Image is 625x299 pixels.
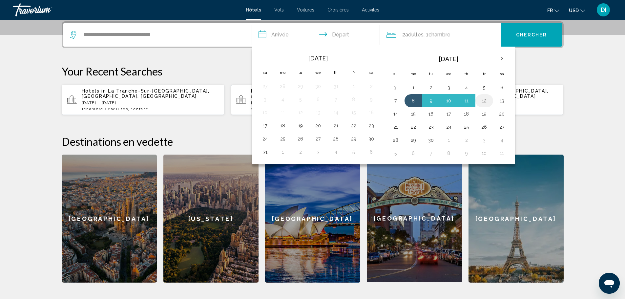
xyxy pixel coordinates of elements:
[348,121,359,130] button: Day 22
[426,136,436,145] button: Day 30
[408,109,419,118] button: Day 15
[295,147,306,157] button: Day 2
[295,82,306,91] button: Day 29
[444,109,454,118] button: Day 17
[108,107,128,111] span: 2
[497,109,507,118] button: Day 20
[348,147,359,157] button: Day 5
[62,155,157,283] a: [GEOGRAPHIC_DATA]
[367,155,462,282] div: [GEOGRAPHIC_DATA]
[461,83,472,92] button: Day 4
[82,88,210,99] span: La Tranche-Sur-[GEOGRAPHIC_DATA], [GEOGRAPHIC_DATA], [GEOGRAPHIC_DATA]
[82,88,106,94] span: Hotels in
[84,107,103,111] span: Chambre
[408,96,419,105] button: Day 8
[390,122,401,132] button: Day 21
[295,108,306,117] button: Day 12
[408,83,419,92] button: Day 1
[366,134,377,143] button: Day 30
[128,107,148,111] span: , 1
[331,108,341,117] button: Day 14
[260,121,270,130] button: Day 17
[231,84,394,115] button: La Tranche sur Mer maison spacieuse pour 7 (FR) and Nearby Hotels[DATE] - [DATE]1Chambre2Adultes,...
[366,108,377,117] button: Day 16
[133,107,148,111] span: Enfant
[367,155,462,283] a: [GEOGRAPHIC_DATA]
[426,96,436,105] button: Day 9
[402,30,424,39] span: 2
[479,83,490,92] button: Day 5
[547,8,553,13] span: fr
[265,155,360,283] a: [GEOGRAPHIC_DATA]
[479,122,490,132] button: Day 26
[461,96,472,105] button: Day 11
[362,7,379,12] span: Activités
[479,96,490,105] button: Day 12
[497,122,507,132] button: Day 27
[497,136,507,145] button: Day 4
[260,147,270,157] button: Day 31
[274,51,363,65] th: [DATE]
[390,83,401,92] button: Day 31
[426,109,436,118] button: Day 16
[246,7,261,12] a: Hôtels
[260,82,270,91] button: Day 27
[405,51,493,67] th: [DATE]
[390,109,401,118] button: Day 14
[501,23,562,47] button: Chercher
[469,155,564,283] div: [GEOGRAPHIC_DATA]
[251,100,389,105] p: [DATE] - [DATE]
[348,82,359,91] button: Day 1
[366,82,377,91] button: Day 2
[13,3,239,16] a: Travorium
[479,109,490,118] button: Day 19
[251,88,385,94] span: La Tranche sur Mer maison spacieuse pour 7 (FR)
[278,82,288,91] button: Day 28
[390,96,401,105] button: Day 7
[461,149,472,158] button: Day 9
[497,96,507,105] button: Day 13
[278,121,288,130] button: Day 18
[493,51,511,66] button: Next month
[163,155,259,283] a: [US_STATE]
[444,149,454,158] button: Day 8
[62,84,225,115] button: Hotels in La Tranche-Sur-[GEOGRAPHIC_DATA], [GEOGRAPHIC_DATA], [GEOGRAPHIC_DATA][DATE] - [DATE]1C...
[601,7,606,13] span: DI
[295,121,306,130] button: Day 19
[62,65,564,78] p: Your Recent Searches
[426,149,436,158] button: Day 7
[366,147,377,157] button: Day 6
[327,7,349,12] span: Croisières
[111,107,128,111] span: Adultes
[461,122,472,132] button: Day 25
[444,83,454,92] button: Day 3
[63,23,562,47] div: Search widget
[295,134,306,143] button: Day 26
[461,136,472,145] button: Day 2
[331,95,341,104] button: Day 7
[348,108,359,117] button: Day 15
[313,82,323,91] button: Day 30
[444,136,454,145] button: Day 1
[366,121,377,130] button: Day 23
[331,147,341,157] button: Day 4
[444,122,454,132] button: Day 24
[516,32,547,38] span: Chercher
[297,7,314,12] a: Voitures
[380,23,501,47] button: Travelers: 2 adults, 0 children
[497,83,507,92] button: Day 6
[479,136,490,145] button: Day 3
[260,108,270,117] button: Day 10
[595,3,612,17] button: User Menu
[260,95,270,104] button: Day 3
[331,134,341,143] button: Day 28
[313,121,323,130] button: Day 20
[599,273,620,294] iframe: Bouton de lancement de la fenêtre de messagerie
[295,95,306,104] button: Day 5
[366,95,377,104] button: Day 9
[426,122,436,132] button: Day 23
